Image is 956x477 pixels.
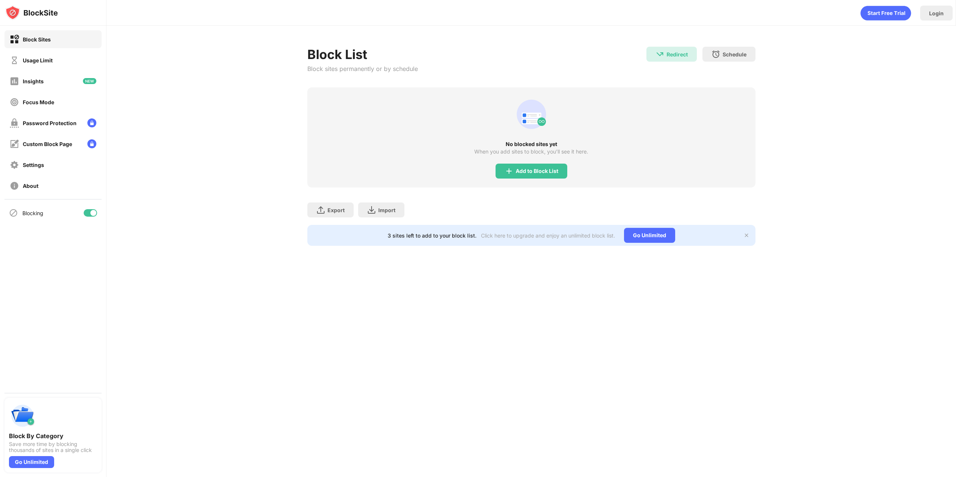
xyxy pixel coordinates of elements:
[10,97,19,107] img: focus-off.svg
[9,441,97,453] div: Save more time by blocking thousands of sites in a single click
[10,160,19,170] img: settings-off.svg
[624,228,675,243] div: Go Unlimited
[929,10,944,16] div: Login
[10,139,19,149] img: customize-block-page-off.svg
[307,65,418,72] div: Block sites permanently or by schedule
[474,149,588,155] div: When you add sites to block, you’ll see it here.
[23,99,54,105] div: Focus Mode
[307,141,755,147] div: No blocked sites yet
[5,5,58,20] img: logo-blocksite.svg
[9,208,18,217] img: blocking-icon.svg
[10,181,19,191] img: about-off.svg
[9,456,54,468] div: Go Unlimited
[83,78,96,84] img: new-icon.svg
[23,120,77,126] div: Password Protection
[10,77,19,86] img: insights-off.svg
[388,232,477,239] div: 3 sites left to add to your block list.
[328,207,345,213] div: Export
[23,57,53,64] div: Usage Limit
[307,47,418,62] div: Block List
[667,51,688,58] div: Redirect
[723,51,747,58] div: Schedule
[23,141,72,147] div: Custom Block Page
[481,232,615,239] div: Click here to upgrade and enjoy an unlimited block list.
[513,96,549,132] div: animation
[23,36,51,43] div: Block Sites
[22,210,43,216] div: Blocking
[516,168,558,174] div: Add to Block List
[10,118,19,128] img: password-protection-off.svg
[10,35,19,44] img: block-on.svg
[9,402,36,429] img: push-categories.svg
[23,78,44,84] div: Insights
[378,207,395,213] div: Import
[87,139,96,148] img: lock-menu.svg
[744,232,749,238] img: x-button.svg
[23,162,44,168] div: Settings
[87,118,96,127] img: lock-menu.svg
[860,6,911,21] div: animation
[23,183,38,189] div: About
[10,56,19,65] img: time-usage-off.svg
[9,432,97,440] div: Block By Category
